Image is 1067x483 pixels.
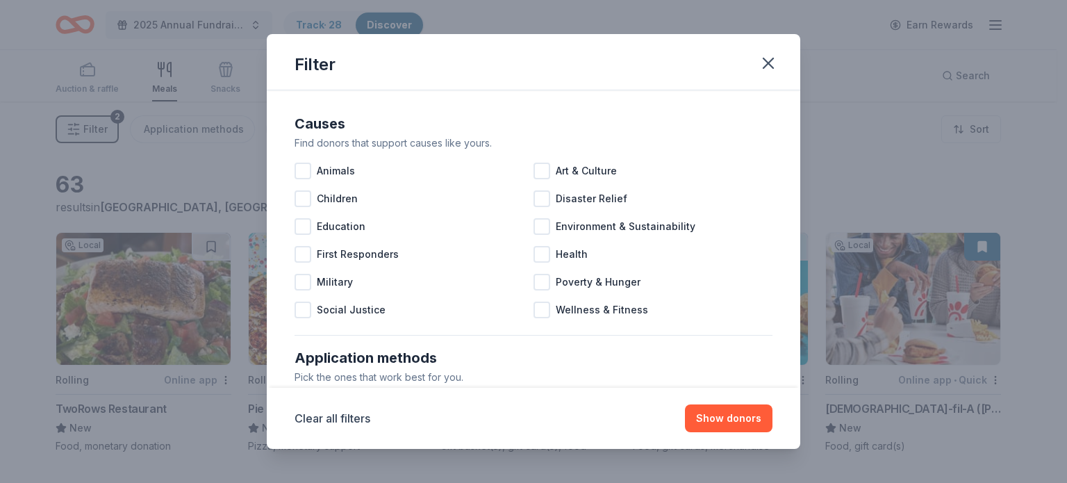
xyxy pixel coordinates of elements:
[556,218,695,235] span: Environment & Sustainability
[556,302,648,318] span: Wellness & Fitness
[556,190,627,207] span: Disaster Relief
[317,190,358,207] span: Children
[556,246,588,263] span: Health
[295,113,772,135] div: Causes
[317,246,399,263] span: First Responders
[295,347,772,369] div: Application methods
[295,369,772,386] div: Pick the ones that work best for you.
[317,274,353,290] span: Military
[295,54,336,76] div: Filter
[295,135,772,152] div: Find donors that support causes like yours.
[317,163,355,179] span: Animals
[317,218,365,235] span: Education
[556,163,617,179] span: Art & Culture
[317,302,386,318] span: Social Justice
[295,410,370,427] button: Clear all filters
[556,274,640,290] span: Poverty & Hunger
[685,404,772,432] button: Show donors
